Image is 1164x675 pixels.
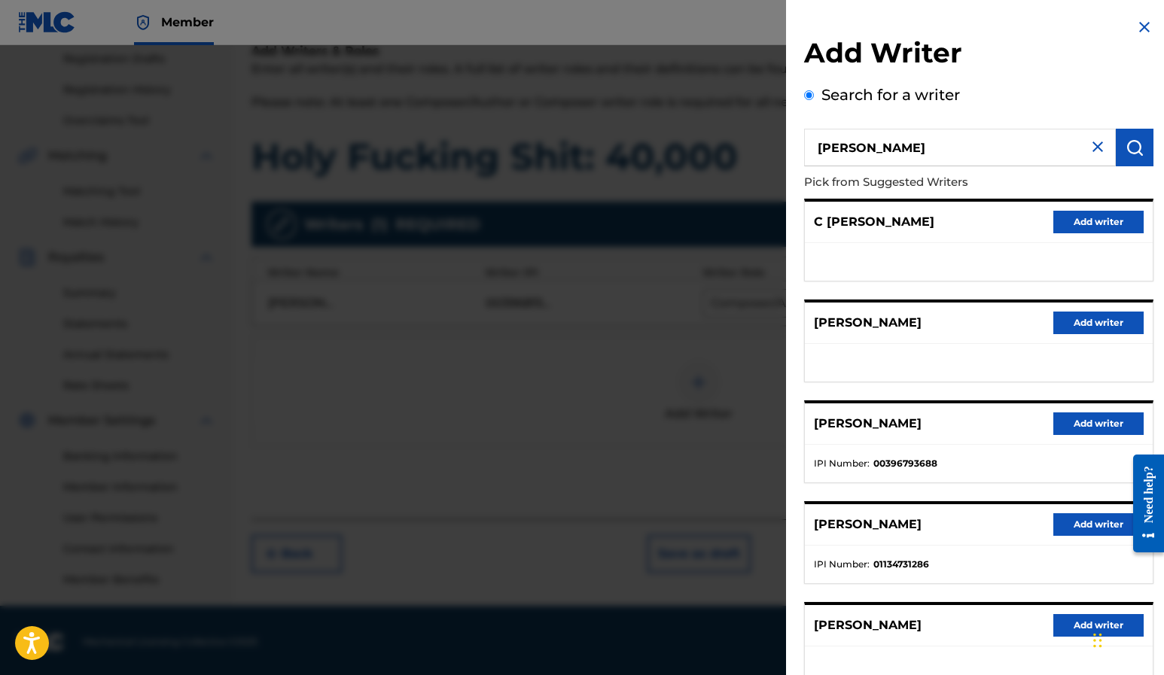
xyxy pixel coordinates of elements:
p: Pick from Suggested Writers [804,166,1068,199]
strong: 00396793688 [873,457,937,470]
span: IPI Number : [814,558,870,571]
p: [PERSON_NAME] [814,515,922,534]
div: Drag [1093,618,1102,663]
button: Add writer [1053,513,1144,536]
label: Search for a writer [821,86,960,104]
p: [PERSON_NAME] [814,314,922,332]
strong: 01134731286 [873,558,929,571]
img: Search Works [1126,138,1144,157]
span: IPI Number : [814,457,870,470]
button: Add writer [1053,614,1144,637]
img: MLC Logo [18,11,76,33]
iframe: Chat Widget [1089,603,1164,675]
button: Add writer [1053,312,1144,334]
h2: Add Writer [804,36,1153,74]
img: Top Rightsholder [134,14,152,32]
img: close [1089,138,1107,156]
p: [PERSON_NAME] [814,415,922,433]
iframe: Resource Center [1122,442,1164,564]
p: C [PERSON_NAME] [814,213,934,231]
button: Add writer [1053,211,1144,233]
button: Add writer [1053,412,1144,435]
input: Search writer's name or IPI Number [804,129,1116,166]
span: Member [161,14,214,31]
p: [PERSON_NAME] [814,616,922,634]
